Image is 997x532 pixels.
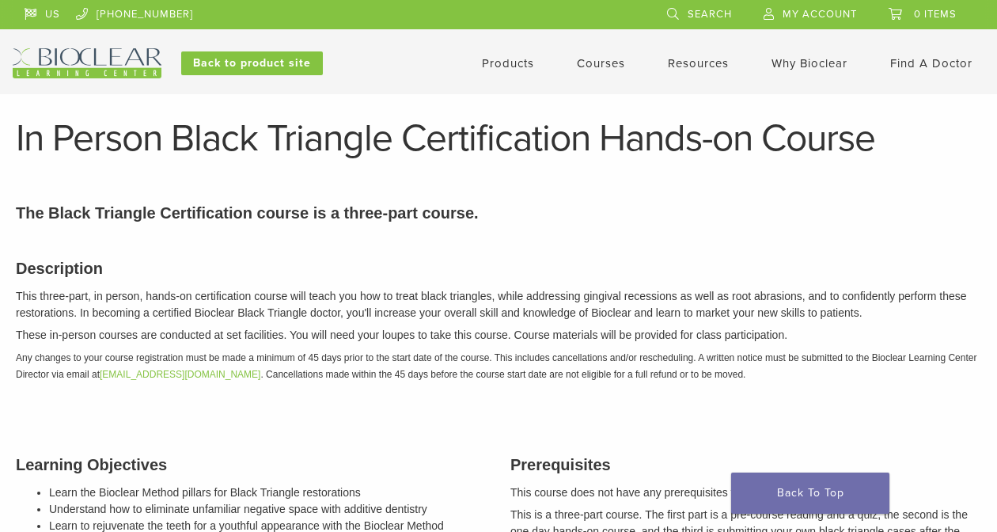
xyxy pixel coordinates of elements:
[577,56,625,70] a: Courses
[16,288,981,321] p: This three-part, in person, hands-on certification course will teach you how to treat black trian...
[510,453,981,477] h3: Prerequisites
[668,56,729,70] a: Resources
[49,501,487,518] li: Understand how to eliminate unfamiliar negative space with additive dentistry
[688,8,732,21] span: Search
[16,352,976,380] em: Any changes to your course registration must be made a minimum of 45 days prior to the start date...
[100,369,260,380] a: [EMAIL_ADDRESS][DOMAIN_NAME]
[914,8,957,21] span: 0 items
[783,8,857,21] span: My Account
[890,56,972,70] a: Find A Doctor
[16,453,487,477] h3: Learning Objectives
[16,327,981,344] p: These in-person courses are conducted at set facilities. You will need your loupes to take this c...
[510,484,981,501] p: This course does not have any prerequisites to take.
[771,56,847,70] a: Why Bioclear
[181,51,323,75] a: Back to product site
[49,484,487,501] li: Learn the Bioclear Method pillars for Black Triangle restorations
[16,120,981,158] h1: In Person Black Triangle Certification Hands-on Course
[16,201,981,225] p: The Black Triangle Certification course is a three-part course.
[16,256,981,280] h3: Description
[482,56,534,70] a: Products
[731,473,889,514] a: Back To Top
[13,48,161,78] img: Bioclear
